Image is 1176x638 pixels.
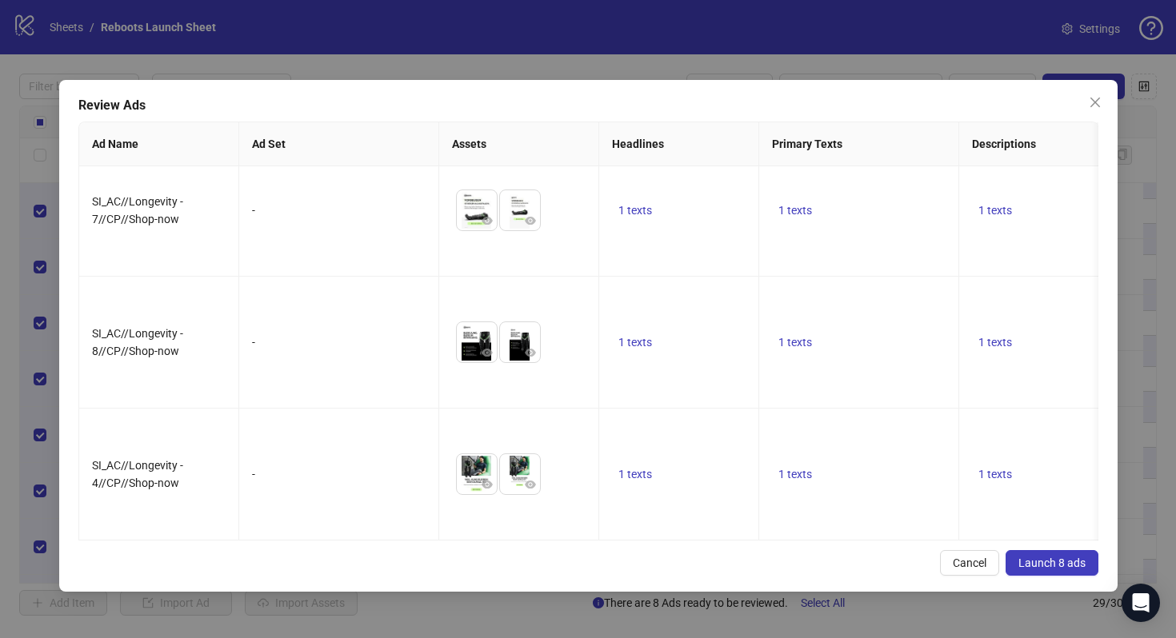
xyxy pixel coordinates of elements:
[972,333,1018,352] button: 1 texts
[239,122,439,166] th: Ad Set
[252,465,426,483] div: -
[953,556,986,569] span: Cancel
[482,347,493,358] span: eye
[525,215,536,226] span: eye
[618,204,652,217] span: 1 texts
[478,211,497,230] button: Preview
[482,215,493,226] span: eye
[521,343,540,362] button: Preview
[457,454,497,494] img: Asset 1
[978,468,1012,480] span: 1 texts
[772,465,818,484] button: 1 texts
[972,201,1018,220] button: 1 texts
[78,96,1098,115] div: Review Ads
[959,122,1159,166] th: Descriptions
[1006,550,1098,576] button: Launch 8 ads
[79,122,239,166] th: Ad Name
[618,336,652,349] span: 1 texts
[500,190,540,230] img: Asset 2
[772,201,818,220] button: 1 texts
[778,468,812,480] span: 1 texts
[478,475,497,494] button: Preview
[500,454,540,494] img: Asset 2
[612,333,658,352] button: 1 texts
[525,347,536,358] span: eye
[252,201,426,219] div: -
[1089,96,1102,109] span: close
[1122,584,1160,622] div: Open Intercom Messenger
[457,322,497,362] img: Asset 1
[525,479,536,490] span: eye
[778,204,812,217] span: 1 texts
[92,327,183,357] span: SI_AC//Longevity - 8//CP//Shop-now
[599,122,759,166] th: Headlines
[978,336,1012,349] span: 1 texts
[500,322,540,362] img: Asset 2
[978,204,1012,217] span: 1 texts
[612,201,658,220] button: 1 texts
[92,459,183,489] span: SI_AC//Longevity - 4//CP//Shop-now
[612,465,658,484] button: 1 texts
[439,122,599,166] th: Assets
[521,211,540,230] button: Preview
[521,475,540,494] button: Preview
[759,122,959,166] th: Primary Texts
[92,195,183,225] span: SI_AC//Longevity - 7//CP//Shop-now
[972,465,1018,484] button: 1 texts
[778,336,812,349] span: 1 texts
[478,343,497,362] button: Preview
[482,479,493,490] span: eye
[457,190,497,230] img: Asset 1
[252,333,426,351] div: -
[772,333,818,352] button: 1 texts
[940,550,999,576] button: Cancel
[1018,556,1086,569] span: Launch 8 ads
[618,468,652,480] span: 1 texts
[1082,90,1108,115] button: Close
